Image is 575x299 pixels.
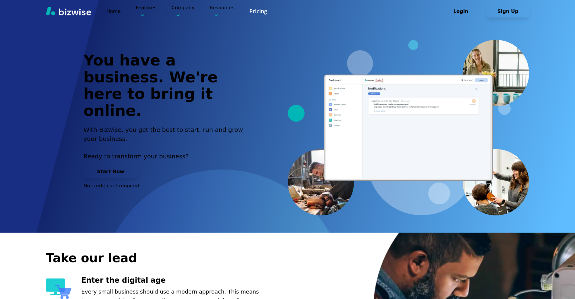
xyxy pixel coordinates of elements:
[487,5,529,17] button: Sign Up
[81,275,272,285] h3: Enter the digital age
[106,8,120,14] a: Home
[249,8,267,15] a: Pricing
[83,125,250,143] h2: With Bizwise, you get the best to start, run and grow your business.
[46,278,72,299] img: Enter the digital age Icon
[487,8,529,14] a: Sign Up
[210,4,235,18] p: Resources
[83,169,138,174] a: Start Now
[440,5,482,17] button: Login
[83,183,250,189] p: No credit card required.
[83,152,250,161] p: Ready to transform your business?
[46,6,91,15] img: Bizwise Logo
[83,166,138,178] button: Start Now
[136,4,157,18] p: Features
[440,8,487,14] a: Login
[46,250,499,266] h2: Take our lead
[83,52,250,119] h1: You have a business. We're here to bring it online.
[171,4,194,18] p: Company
